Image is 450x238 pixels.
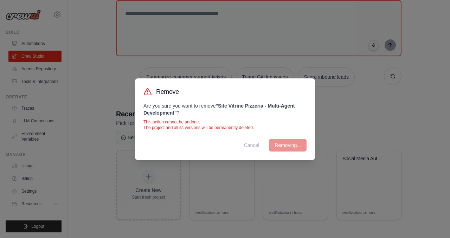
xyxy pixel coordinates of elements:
[238,139,265,152] button: Cancel
[269,139,307,152] button: Removing...
[156,87,179,97] h3: Remove
[143,119,307,125] p: This action cannot be undone.
[143,103,295,116] strong: " Site Vitrine Pizzeria - Multi-Agent Development "
[143,102,307,116] p: Are you sure you want to remove ?
[143,125,307,130] p: The project and all its versions will be permanently deleted.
